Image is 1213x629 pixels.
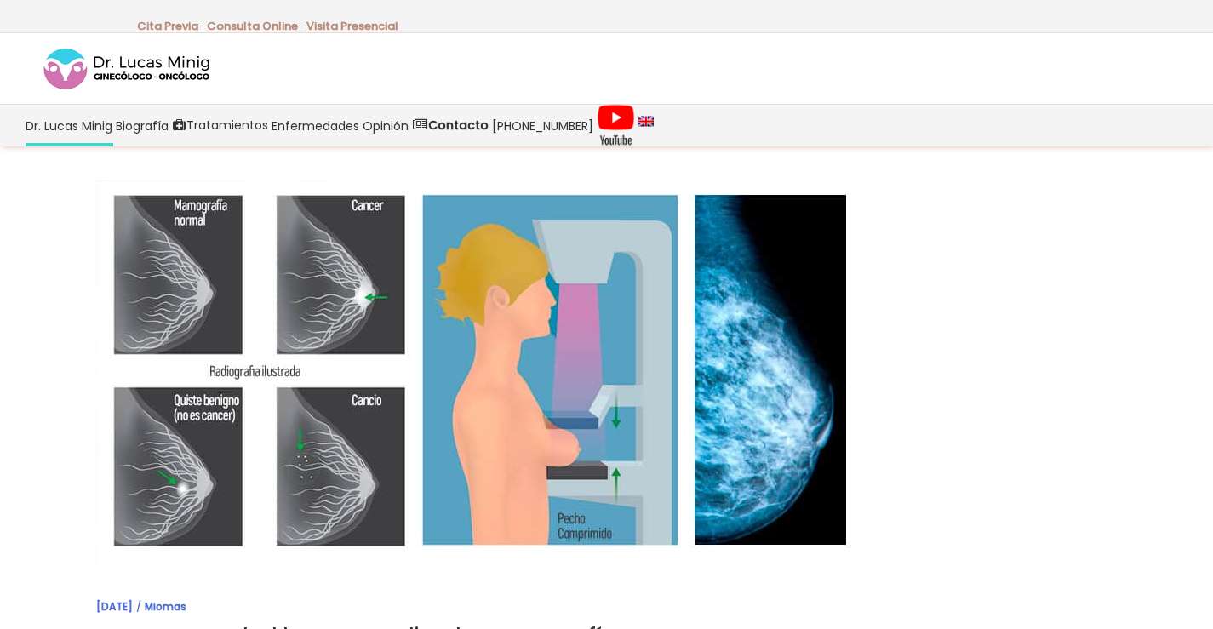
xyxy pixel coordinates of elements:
[595,105,637,146] a: Videos Youtube Ginecología
[306,18,398,34] a: Visita Presencial
[24,105,114,146] a: Dr. Lucas Minig
[272,116,359,135] span: Enfermedades
[410,105,490,146] a: Contacto
[26,116,112,135] span: Dr. Lucas Minig
[137,18,198,34] a: Cita Previa
[116,116,169,135] span: Biografía
[361,105,410,146] a: Opinión
[96,599,133,614] a: [DATE]
[637,105,655,146] a: language english
[597,104,635,146] img: Videos Youtube Ginecología
[186,116,268,135] span: Tratamientos
[145,599,186,614] a: Miomas
[170,105,270,146] a: Tratamientos
[114,105,170,146] a: Biografía
[270,105,361,146] a: Enfermedades
[207,18,298,34] a: Consulta Online
[492,116,593,135] span: [PHONE_NUMBER]
[490,105,595,146] a: [PHONE_NUMBER]
[428,117,489,134] strong: Contacto
[207,15,304,37] p: -
[638,116,654,126] img: language english
[363,116,409,135] span: Opinión
[137,15,204,37] p: -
